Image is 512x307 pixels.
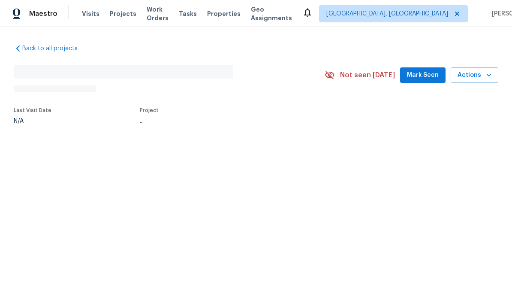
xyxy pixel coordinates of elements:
span: Tasks [179,11,197,17]
span: [GEOGRAPHIC_DATA], [GEOGRAPHIC_DATA] [326,9,448,18]
span: Work Orders [147,5,169,22]
span: Actions [458,70,491,81]
span: Last Visit Date [14,108,51,113]
span: Visits [82,9,99,18]
button: Actions [451,67,498,83]
span: Projects [110,9,136,18]
div: ... [140,118,304,124]
span: Not seen [DATE] [340,71,395,79]
span: Properties [207,9,241,18]
span: Geo Assignments [251,5,292,22]
a: Back to all projects [14,44,96,53]
span: Maestro [29,9,57,18]
button: Mark Seen [400,67,446,83]
span: Mark Seen [407,70,439,81]
span: Project [140,108,159,113]
div: N/A [14,118,51,124]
